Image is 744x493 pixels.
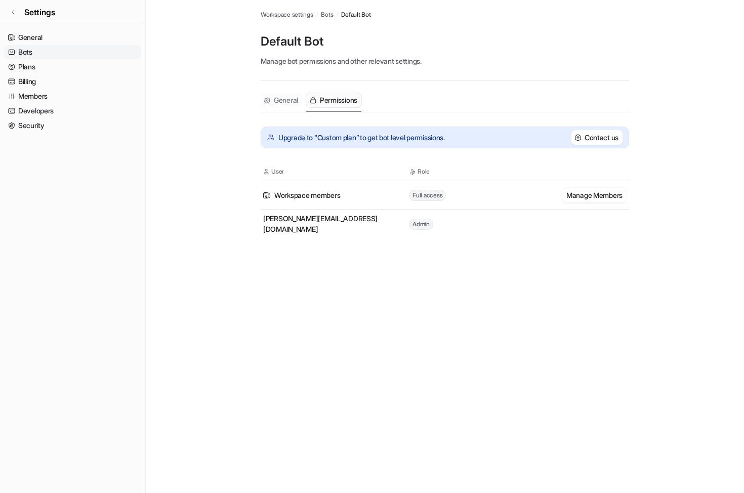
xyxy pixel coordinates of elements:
[261,93,302,107] button: General
[408,167,554,177] th: Role
[562,188,627,202] button: Manage Members
[409,219,433,230] span: Admin
[261,56,629,66] p: Manage bot permissions and other relevant settings.
[321,10,333,19] a: Bots
[261,33,629,50] p: Default Bot
[4,60,141,74] a: Plans
[306,93,361,107] button: Permissions
[263,169,269,175] img: User
[263,192,270,199] img: Icon
[263,213,408,234] span: [PERSON_NAME][EMAIL_ADDRESS][DOMAIN_NAME]
[4,89,141,103] a: Members
[409,169,416,175] img: Role
[409,190,446,201] span: Full access
[4,104,141,118] a: Developers
[261,10,313,19] a: Workspace settings
[316,10,318,19] span: /
[274,190,340,200] span: Workspace members
[4,118,141,133] a: Security
[278,133,445,143] p: Upgrade to “Custom plan” to get bot level permissions.
[274,95,298,105] span: General
[341,10,370,19] span: Default Bot
[261,89,361,112] nav: Tabs
[4,74,141,89] a: Billing
[571,130,623,145] button: Contact us
[24,6,55,18] span: Settings
[4,45,141,59] a: Bots
[263,167,408,177] th: User
[337,10,339,19] span: /
[4,30,141,45] a: General
[320,95,357,105] span: Permissions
